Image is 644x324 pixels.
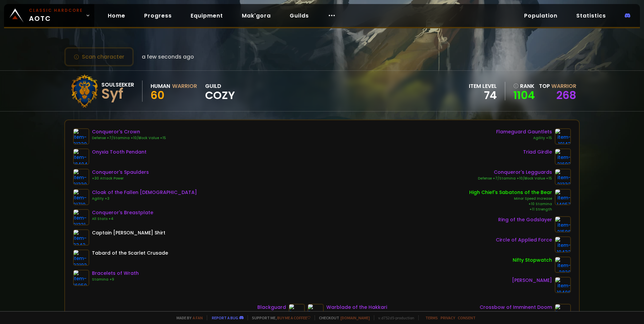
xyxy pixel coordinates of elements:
div: rank [513,82,535,90]
div: Flameguard Gauntlets [496,128,552,135]
div: Soulseeker [101,80,134,89]
div: Conqueror's Breastplate [92,209,153,216]
div: Agility +3 [92,196,197,201]
span: AOTC [29,7,83,24]
span: Checkout [315,315,370,320]
small: Classic Hardcore [29,7,83,13]
div: Agility +15 [496,135,552,141]
img: item-21710 [73,189,89,205]
div: Warblade of the Hakkari [326,304,387,311]
img: item-23192 [73,250,89,266]
span: Made by [172,315,203,320]
img: item-16959 [73,270,89,286]
a: [DOMAIN_NAME] [341,315,370,320]
a: Buy me a coffee [277,315,311,320]
div: Onyxia Tooth Pendant [92,149,147,156]
a: Report a bug [212,315,238,320]
div: Tabard of the Scarlet Crusade [92,250,168,257]
a: Equipment [185,9,228,23]
div: Conqueror's Crown [92,128,166,135]
div: Captain [PERSON_NAME] Shirt [92,229,165,236]
img: item-19406 [555,277,571,293]
div: Blackguard [257,304,286,311]
div: Crossbow of Imminent Doom [480,304,552,311]
img: item-3342 [73,229,89,246]
a: a fan [193,315,203,320]
a: Progress [139,9,177,23]
a: Privacy [441,315,455,320]
div: [PERSON_NAME] [512,277,552,284]
div: guild [205,82,235,100]
div: +30 Attack Power [92,176,149,181]
span: Cozy [205,90,235,100]
img: item-21332 [555,169,571,185]
a: Consent [458,315,476,320]
div: Triad Girdle [523,149,552,156]
div: Syf [101,89,134,99]
img: item-19143 [555,128,571,144]
div: Nifty Stopwatch [513,257,552,264]
img: item-2820 [555,257,571,273]
img: item-14957 [555,189,571,205]
div: Cloak of the Fallen [DEMOGRAPHIC_DATA] [92,189,197,196]
a: Mak'gora [236,9,276,23]
a: Statistics [571,9,611,23]
a: Terms [425,315,438,320]
button: Scan character [64,47,134,66]
div: Ring of the Godslayer [498,216,552,223]
span: 60 [151,88,164,103]
div: Minor Speed Increase [469,196,552,201]
div: Top [539,82,576,90]
div: +10 Stamina [469,201,552,207]
img: item-21596 [555,216,571,232]
div: Conqueror's Spaulders [92,169,149,176]
div: 74 [469,90,497,100]
img: item-21329 [73,128,89,144]
img: item-18404 [73,149,89,165]
span: v. d752d5 - production [374,315,414,320]
div: +11 Strength [469,207,552,212]
div: All Stats +4 [92,216,153,222]
a: Population [519,9,563,23]
div: item level [469,82,497,90]
a: Classic HardcoreAOTC [4,4,94,27]
div: Warrior [172,82,197,90]
div: Human [151,82,170,90]
div: Bracelets of Wrath [92,270,139,277]
div: High Chief's Sabatons of the Bear [469,189,552,196]
img: item-21331 [73,209,89,225]
img: item-21330 [73,169,89,185]
a: Home [102,9,131,23]
a: 268 [556,88,576,103]
span: Warrior [551,82,576,90]
div: Conqueror's Legguards [478,169,552,176]
img: item-19432 [555,236,571,253]
div: Defense +7/Stamina +10/Block Value +15 [478,176,552,181]
div: Circle of Applied Force [496,236,552,244]
div: Stamina +9 [92,277,139,282]
div: Defense +7/Stamina +10/Block Value +15 [92,135,166,141]
span: a few seconds ago [142,53,194,61]
img: item-21692 [555,149,571,165]
a: Guilds [284,9,314,23]
span: Support me, [248,315,311,320]
a: 1104 [513,90,535,100]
